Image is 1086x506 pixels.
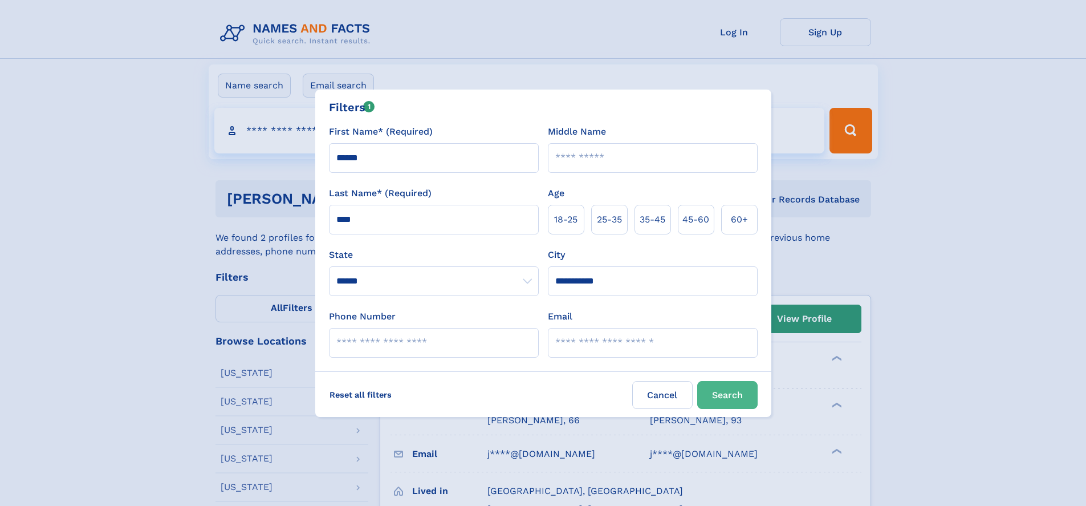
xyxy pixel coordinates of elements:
[548,310,572,323] label: Email
[548,248,565,262] label: City
[548,187,564,200] label: Age
[632,381,693,409] label: Cancel
[731,213,748,226] span: 60+
[329,99,375,116] div: Filters
[329,125,433,139] label: First Name* (Required)
[597,213,622,226] span: 25‑35
[697,381,758,409] button: Search
[329,310,396,323] label: Phone Number
[329,248,539,262] label: State
[682,213,709,226] span: 45‑60
[640,213,665,226] span: 35‑45
[329,187,432,200] label: Last Name* (Required)
[548,125,606,139] label: Middle Name
[322,381,399,408] label: Reset all filters
[554,213,577,226] span: 18‑25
